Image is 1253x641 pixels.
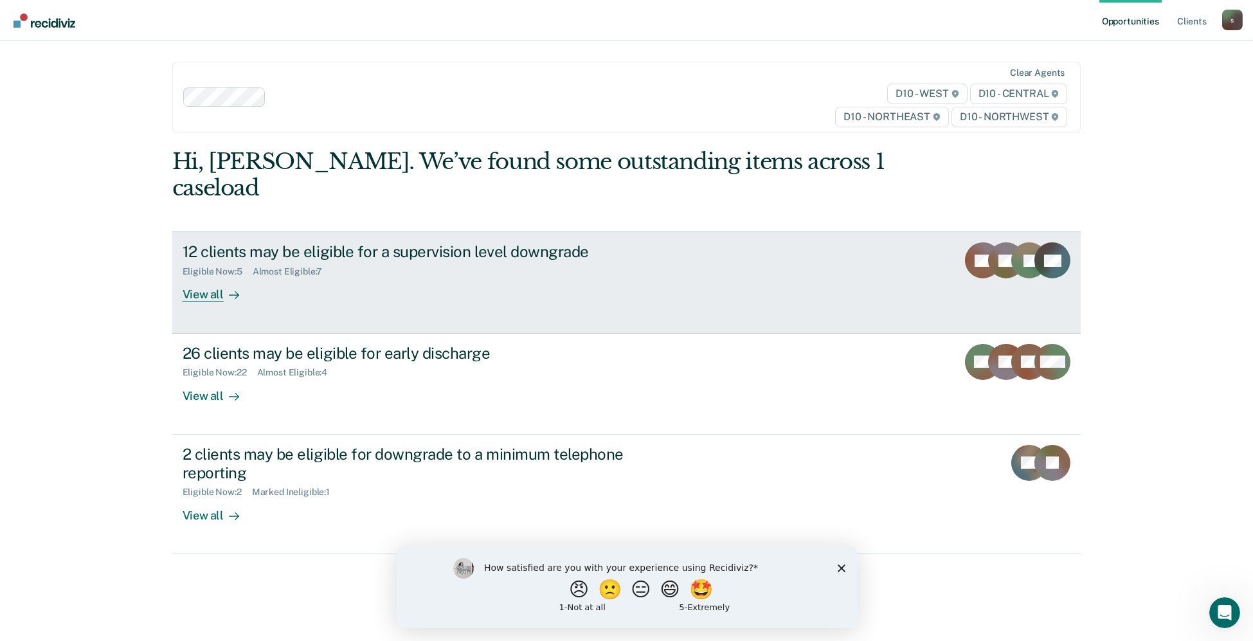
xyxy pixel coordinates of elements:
div: View all [183,378,255,403]
div: Marked Ineligible : 1 [252,487,340,498]
div: Clear agents [1010,68,1065,78]
a: 2 clients may be eligible for downgrade to a minimum telephone reportingEligible Now:2Marked Inel... [172,435,1081,554]
div: Eligible Now : 5 [183,266,253,277]
div: 26 clients may be eligible for early discharge [183,344,634,363]
div: s [1222,10,1243,30]
img: Recidiviz [14,14,75,28]
span: D10 - CENTRAL [970,84,1068,104]
span: D10 - WEST [887,84,967,104]
a: 12 clients may be eligible for a supervision level downgradeEligible Now:5Almost Eligible:7View all [172,231,1081,333]
div: Eligible Now : 22 [183,367,257,378]
div: Hi, [PERSON_NAME]. We’ve found some outstanding items across 1 caseload [172,149,899,201]
div: View all [183,498,255,523]
a: 26 clients may be eligible for early dischargeEligible Now:22Almost Eligible:4View all [172,334,1081,435]
iframe: Survey by Kim from Recidiviz [397,545,857,628]
span: D10 - NORTHWEST [951,107,1067,127]
div: 12 clients may be eligible for a supervision level downgrade [183,242,634,261]
div: Eligible Now : 2 [183,487,252,498]
div: 2 clients may be eligible for downgrade to a minimum telephone reporting [183,445,634,482]
div: Almost Eligible : 7 [253,266,333,277]
span: D10 - NORTHEAST [835,107,948,127]
div: View all [183,277,255,302]
div: Almost Eligible : 4 [257,367,338,378]
button: Profile dropdown button [1222,10,1243,30]
iframe: Intercom live chat [1209,597,1240,628]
